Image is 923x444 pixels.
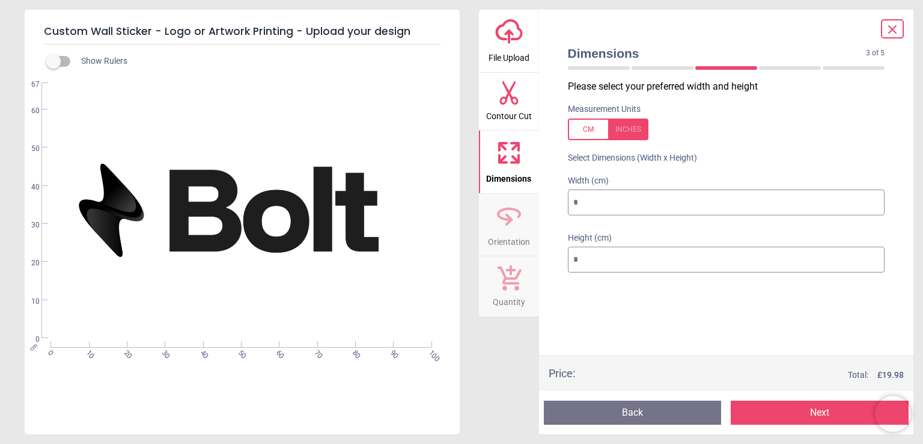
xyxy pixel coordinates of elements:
[568,232,885,244] label: Height (cm)
[882,370,904,380] span: 19.98
[479,10,539,72] button: File Upload
[17,182,40,193] span: 40
[486,105,532,123] span: Contour Cut
[388,348,396,356] span: 90
[866,48,885,58] span: 3 of 5
[489,46,529,64] span: File Upload
[568,175,885,187] label: Width (cm)
[486,167,531,185] span: Dimensions
[45,348,53,356] span: 0
[17,144,40,154] span: 50
[479,194,539,256] button: Orientation
[236,348,243,356] span: 50
[479,256,539,316] button: Quantity
[17,79,40,90] span: 67
[426,348,434,356] span: 100
[28,342,39,353] span: cm
[479,131,539,193] button: Dimensions
[350,348,358,356] span: 80
[312,348,320,356] span: 70
[488,230,530,248] span: Orientation
[17,335,40,345] span: 0
[558,152,697,164] label: Select Dimensions (Width x Height)
[549,366,575,381] div: Price :
[84,348,91,356] span: 10
[53,54,460,69] div: Show Rulers
[273,348,281,356] span: 60
[731,401,909,425] button: Next
[44,19,440,45] h5: Custom Wall Sticker - Logo or Artwork Printing - Upload your design
[875,396,911,432] iframe: Brevo live chat
[121,348,129,356] span: 20
[17,297,40,307] span: 10
[159,348,167,356] span: 30
[544,401,722,425] button: Back
[568,103,641,116] label: Measurement Units
[593,369,904,381] div: Total:
[17,220,40,230] span: 30
[17,258,40,268] span: 20
[479,73,539,131] button: Contour Cut
[568,80,895,93] p: Please select your preferred width and height
[198,348,206,356] span: 40
[877,369,904,381] span: £
[493,291,525,309] span: Quantity
[17,106,40,116] span: 60
[568,45,867,62] span: Dimensions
